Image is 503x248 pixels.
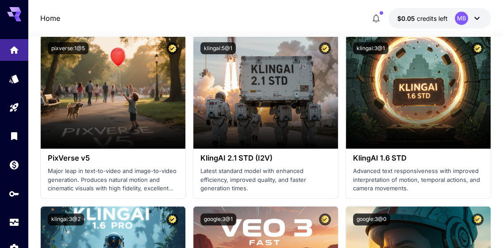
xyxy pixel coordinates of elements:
div: Wallet [9,159,19,170]
div: API Keys [9,188,19,199]
div: Models [9,73,19,84]
img: alt [193,35,338,149]
button: $0.05MB [388,8,491,28]
nav: breadcrumb [40,13,60,24]
p: Major leap in text-to-video and image-to-video generation. Produces natural motion and cinematic ... [48,167,178,193]
button: Certified Model – Vetted for best performance and includes a commercial license. [472,42,484,54]
button: klingai:3@2 [48,213,84,225]
p: Latest standard model with enhanced efficiency, improved quality, and faster generation times. [200,167,331,193]
button: Certified Model – Vetted for best performance and includes a commercial license. [472,213,484,225]
h3: PixVerse v5 [48,154,178,162]
div: Library [9,130,19,142]
button: klingai:5@1 [200,42,236,54]
img: alt [346,35,491,149]
span: credits left [417,15,448,22]
img: alt [41,35,185,149]
button: Certified Model – Vetted for best performance and includes a commercial license. [319,42,331,54]
h3: KlingAI 1.6 STD [353,154,484,162]
button: Certified Model – Vetted for best performance and includes a commercial license. [166,42,178,54]
div: MB [455,12,468,25]
h3: KlingAI 2.1 STD (I2V) [200,154,331,162]
button: pixverse:1@5 [48,42,88,54]
div: $0.05 [397,14,448,23]
a: Home [40,13,60,24]
button: google:3@0 [353,213,390,225]
button: Certified Model – Vetted for best performance and includes a commercial license. [166,213,178,225]
button: klingai:3@1 [353,42,388,54]
div: Usage [9,217,19,228]
div: Playground [9,102,19,113]
p: Advanced text responsiveness with improved interpretation of motion, temporal actions, and camera... [353,167,484,193]
button: Certified Model – Vetted for best performance and includes a commercial license. [319,213,331,225]
div: Home [9,44,19,55]
span: $0.05 [397,15,417,22]
button: google:3@1 [200,213,236,225]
